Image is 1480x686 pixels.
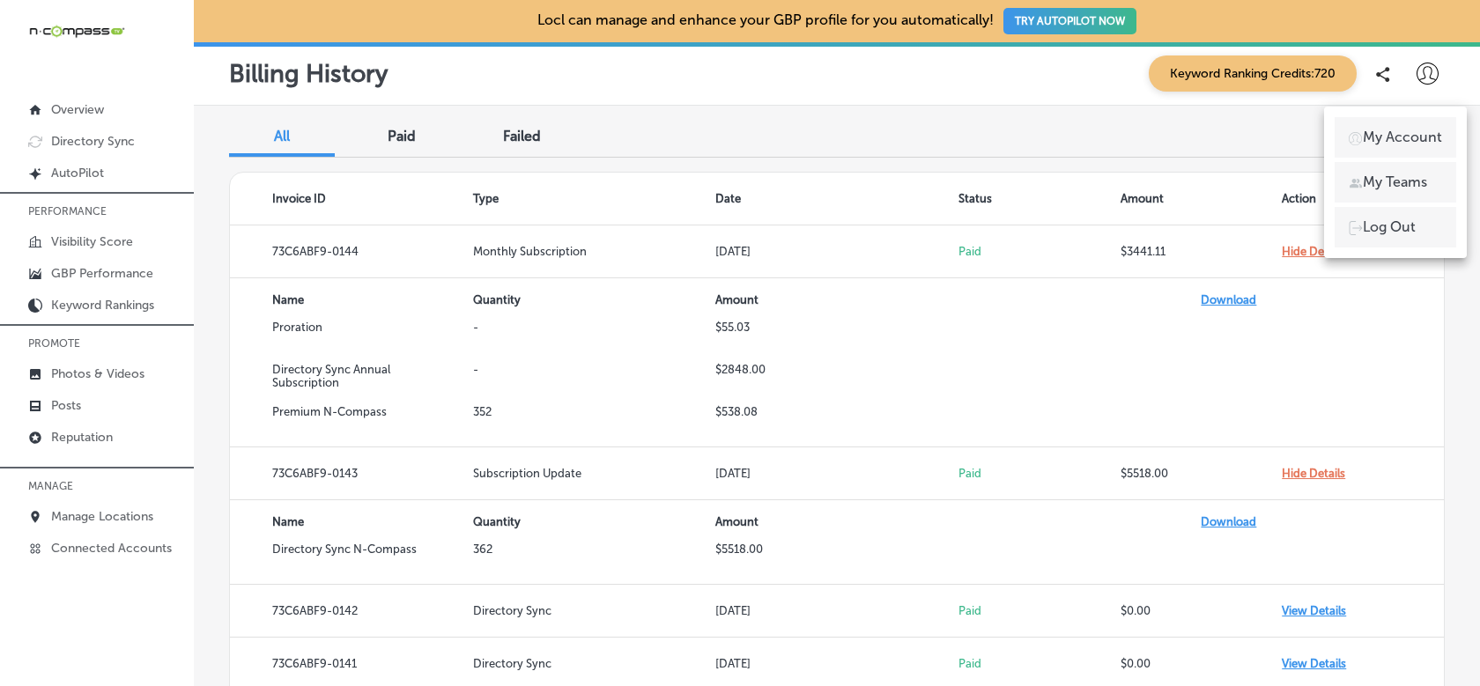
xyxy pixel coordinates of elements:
[1003,8,1136,34] button: TRY AUTOPILOT NOW
[1335,207,1456,247] a: Log Out
[1335,117,1456,158] a: My Account
[51,430,113,445] p: Reputation
[51,234,133,249] p: Visibility Score
[51,298,154,313] p: Keyword Rankings
[1335,162,1456,203] a: My Teams
[51,398,81,413] p: Posts
[51,509,153,524] p: Manage Locations
[51,166,104,181] p: AutoPilot
[1363,217,1416,238] p: Log Out
[51,366,144,381] p: Photos & Videos
[1363,127,1442,148] p: My Account
[51,541,172,556] p: Connected Accounts
[51,266,153,281] p: GBP Performance
[51,102,104,117] p: Overview
[1363,172,1427,193] p: My Teams
[51,134,135,149] p: Directory Sync
[28,23,125,40] img: 660ab0bf-5cc7-4cb8-ba1c-48b5ae0f18e60NCTV_CLogo_TV_Black_-500x88.png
